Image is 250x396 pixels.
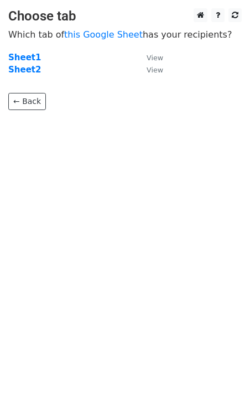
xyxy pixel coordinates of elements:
[147,66,163,74] small: View
[136,53,163,62] a: View
[64,29,143,40] a: this Google Sheet
[8,93,46,110] a: ← Back
[8,8,242,24] h3: Choose tab
[147,54,163,62] small: View
[8,65,41,75] a: Sheet2
[8,29,242,40] p: Which tab of has your recipients?
[136,65,163,75] a: View
[8,53,41,62] a: Sheet1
